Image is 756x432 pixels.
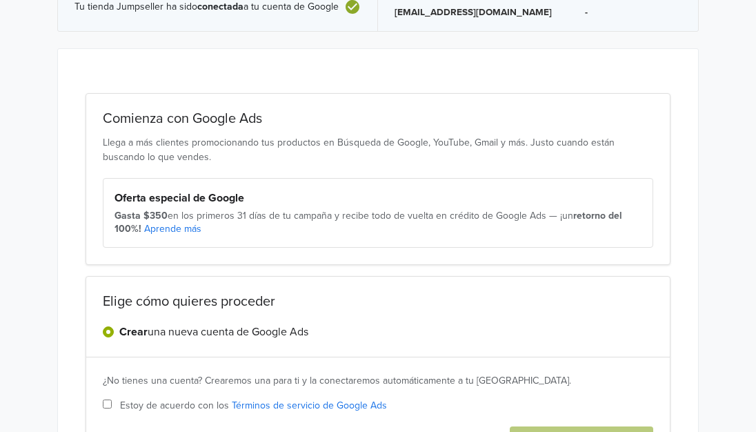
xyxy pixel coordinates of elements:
[115,210,141,222] strong: Gasta
[103,400,112,409] input: Estoy de acuerdo con los Términos de servicio de Google Ads
[103,135,653,164] p: Llega a más clientes promocionando tus productos en Búsqueda de Google, YouTube, Gmail y más. Jus...
[395,6,552,19] p: [EMAIL_ADDRESS][DOMAIN_NAME]
[103,374,653,388] div: ¿No tienes una cuenta? Crearemos una para ti y la conectaremos automáticamente a tu [GEOGRAPHIC_D...
[144,223,201,235] a: Aprende más
[197,1,243,12] b: conectada
[120,398,387,413] span: Estoy de acuerdo con los
[115,191,244,205] strong: Oferta especial de Google
[143,210,168,222] strong: $350
[585,6,682,19] p: -
[232,400,387,411] a: Términos de servicio de Google Ads
[103,110,653,127] h2: Comienza con Google Ads
[119,325,148,339] strong: Crear
[103,293,653,310] h2: Elige cómo quieres proceder
[119,324,308,340] label: una nueva cuenta de Google Ads
[74,1,339,13] span: Tu tienda Jumpseller ha sido a tu cuenta de Google
[115,209,641,236] div: en los primeros 31 días de tu campaña y recibe todo de vuelta en crédito de Google Ads — ¡un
